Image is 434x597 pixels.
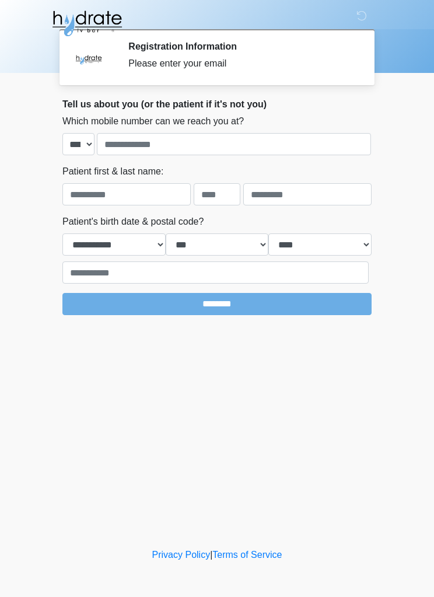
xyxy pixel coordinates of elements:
img: Hydrate IV Bar - Glendale Logo [51,9,123,38]
a: Privacy Policy [152,550,211,560]
label: Which mobile number can we reach you at? [62,114,244,128]
a: | [210,550,212,560]
a: Terms of Service [212,550,282,560]
div: Please enter your email [128,57,354,71]
h2: Tell us about you (or the patient if it's not you) [62,99,372,110]
img: Agent Avatar [71,41,106,76]
label: Patient first & last name: [62,165,163,179]
label: Patient's birth date & postal code? [62,215,204,229]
